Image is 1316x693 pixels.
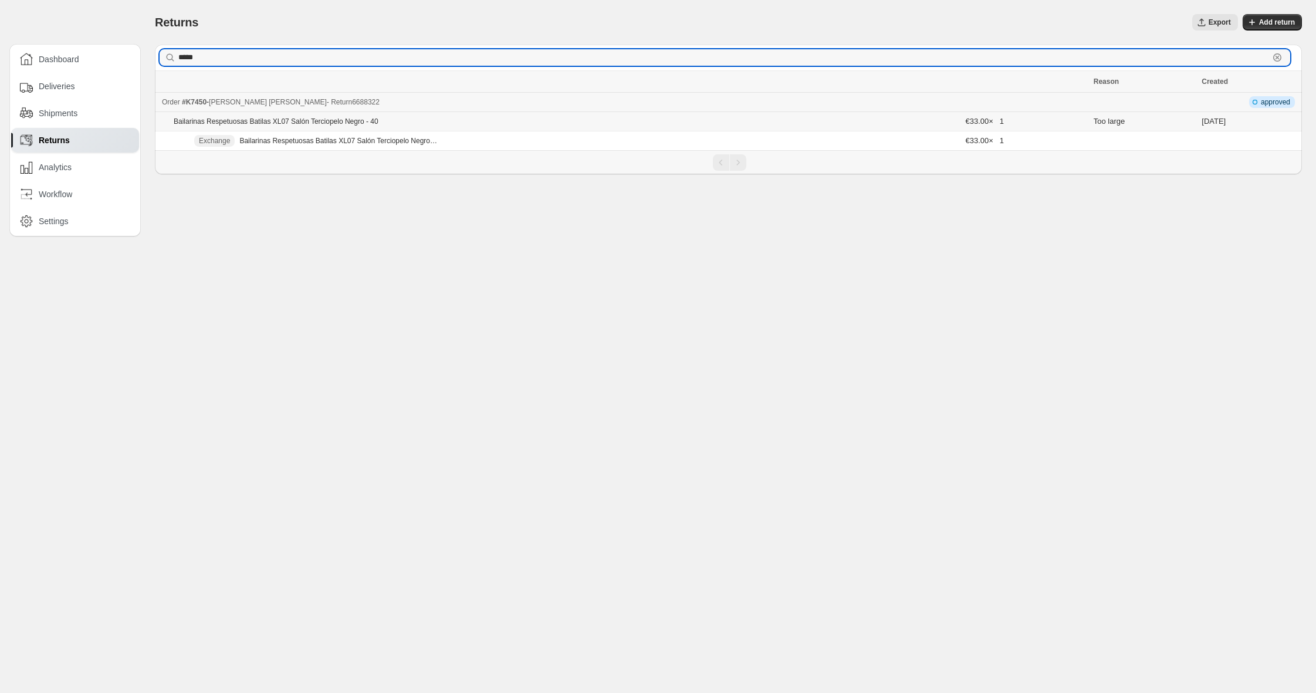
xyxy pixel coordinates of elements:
[39,107,77,119] span: Shipments
[174,117,378,126] p: Bailarinas Respetuosas Batilas XL07 Salón Terciopelo Negro - 40
[162,98,180,106] span: Order
[327,98,380,106] span: - Return 6688322
[1261,97,1290,107] span: approved
[1090,112,1199,131] td: Too large
[1271,52,1283,63] button: Clear
[239,136,438,146] p: Bailarinas Respetuosas Batilas XL07 Salón Terciopelo Negro - 39
[39,161,72,173] span: Analytics
[39,53,79,65] span: Dashboard
[1202,77,1228,86] span: Created
[155,150,1302,174] nav: Pagination
[155,16,198,29] span: Returns
[39,80,75,92] span: Deliveries
[1094,77,1119,86] span: Reason
[39,215,69,227] span: Settings
[209,98,327,106] span: [PERSON_NAME] [PERSON_NAME]
[1243,14,1302,31] button: Add return
[162,96,1087,108] div: -
[1192,14,1238,31] button: Export
[39,188,72,200] span: Workflow
[965,117,1003,126] span: €33.00 × 1
[965,136,1003,145] span: €33.00 × 1
[199,136,230,146] span: Exchange
[1209,18,1231,27] span: Export
[182,98,207,106] span: #K7450
[1259,18,1295,27] span: Add return
[1202,117,1226,126] time: Thursday, October 9, 2025 at 3:34:51 PM
[39,134,70,146] span: Returns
